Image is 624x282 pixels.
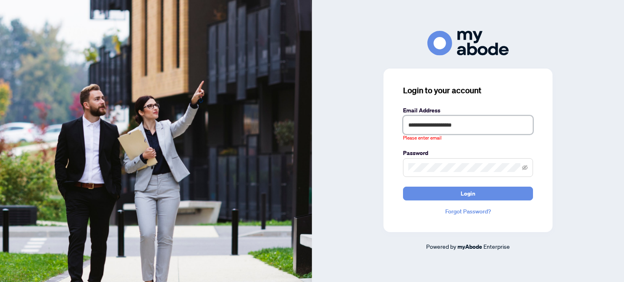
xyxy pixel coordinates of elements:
span: eye-invisible [522,165,528,170]
span: Login [461,187,475,200]
a: Forgot Password? [403,207,533,216]
h3: Login to your account [403,85,533,96]
img: ma-logo [427,31,509,56]
label: Email Address [403,106,533,115]
span: Please enter email [403,134,442,142]
span: Powered by [426,243,456,250]
span: Enterprise [483,243,510,250]
button: Login [403,187,533,200]
label: Password [403,149,533,157]
a: myAbode [457,242,482,251]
